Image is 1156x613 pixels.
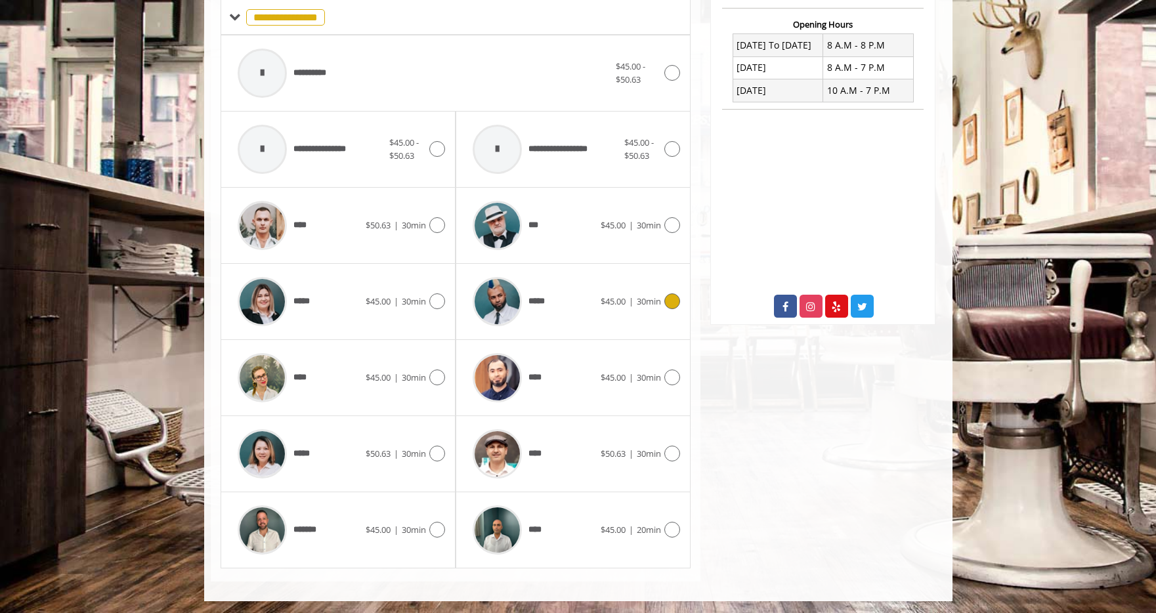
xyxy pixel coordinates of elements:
[402,371,426,383] span: 30min
[722,20,924,29] h3: Opening Hours
[402,219,426,231] span: 30min
[601,524,626,536] span: $45.00
[637,219,661,231] span: 30min
[733,56,823,79] td: [DATE]
[389,137,419,162] span: $45.00 - $50.63
[601,371,626,383] span: $45.00
[637,371,661,383] span: 30min
[629,524,633,536] span: |
[733,34,823,56] td: [DATE] To [DATE]
[366,524,391,536] span: $45.00
[394,371,398,383] span: |
[637,295,661,307] span: 30min
[394,295,398,307] span: |
[402,295,426,307] span: 30min
[629,371,633,383] span: |
[394,219,398,231] span: |
[394,524,398,536] span: |
[624,137,654,162] span: $45.00 - $50.63
[823,56,914,79] td: 8 A.M - 7 P.M
[823,34,914,56] td: 8 A.M - 8 P.M
[637,448,661,459] span: 30min
[601,295,626,307] span: $45.00
[629,219,633,231] span: |
[402,524,426,536] span: 30min
[733,79,823,102] td: [DATE]
[601,219,626,231] span: $45.00
[823,79,914,102] td: 10 A.M - 7 P.M
[366,219,391,231] span: $50.63
[601,448,626,459] span: $50.63
[637,524,661,536] span: 20min
[616,60,645,86] span: $45.00 - $50.63
[394,448,398,459] span: |
[629,295,633,307] span: |
[366,371,391,383] span: $45.00
[402,448,426,459] span: 30min
[366,448,391,459] span: $50.63
[366,295,391,307] span: $45.00
[629,448,633,459] span: |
